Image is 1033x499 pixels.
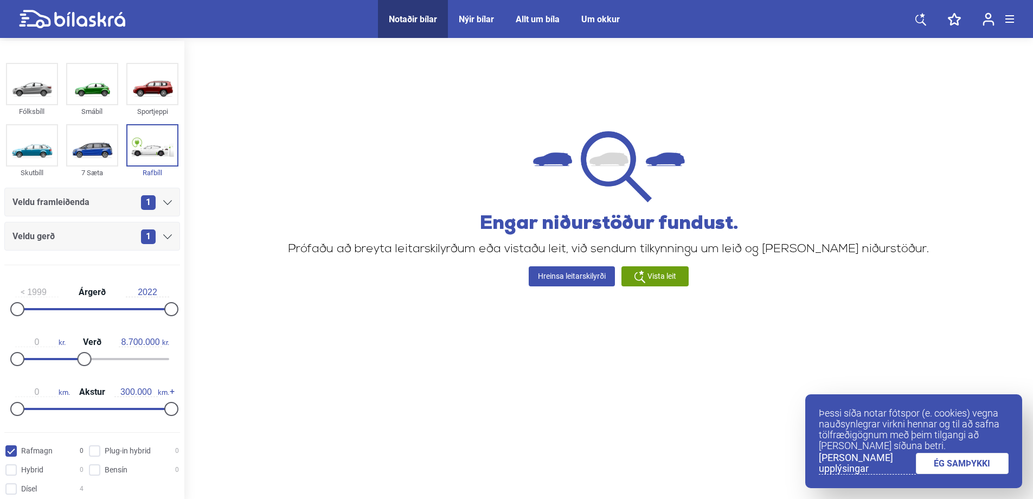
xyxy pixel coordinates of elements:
span: 0 [80,445,84,457]
img: not found [533,131,685,202]
span: 1 [141,195,156,210]
a: Allt um bíla [516,14,560,24]
p: Þessi síða notar fótspor (e. cookies) vegna nauðsynlegrar virkni hennar og til að safna tölfræðig... [819,408,1009,451]
span: Akstur [76,388,108,396]
span: Vista leit [647,271,676,282]
a: ÉG SAMÞYKKI [916,453,1009,474]
div: Sportjeppi [126,105,178,118]
a: [PERSON_NAME] upplýsingar [819,452,916,475]
div: Fólksbíll [6,105,58,118]
span: kr. [119,337,169,347]
span: Dísel [21,483,37,495]
a: Um okkur [581,14,620,24]
a: Notaðir bílar [389,14,437,24]
a: Nýir bílar [459,14,494,24]
span: km. [15,387,70,397]
span: 0 [175,464,179,476]
div: 7 Sæta [66,167,118,179]
div: Rafbíll [126,167,178,179]
div: Skutbíll [6,167,58,179]
span: 0 [175,445,179,457]
div: Smábíl [66,105,118,118]
img: user-login.svg [983,12,994,26]
span: 0 [80,464,84,476]
span: km. [114,387,169,397]
span: Rafmagn [21,445,53,457]
span: Plug-in hybrid [105,445,151,457]
h2: Engar niðurstöður fundust. [288,213,929,235]
span: 4 [80,483,84,495]
a: Hreinsa leitarskilyrði [529,266,615,286]
span: Veldu gerð [12,229,55,244]
span: kr. [15,337,66,347]
span: 1 [141,229,156,244]
span: Verð [80,338,104,347]
span: Veldu framleiðenda [12,195,89,210]
span: Hybrid [21,464,43,476]
span: Bensín [105,464,127,476]
span: Árgerð [76,288,108,297]
p: Prófaðu að breyta leitarskilyrðum eða vistaðu leit, við sendum tilkynningu um leið og [PERSON_NAM... [288,244,929,255]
